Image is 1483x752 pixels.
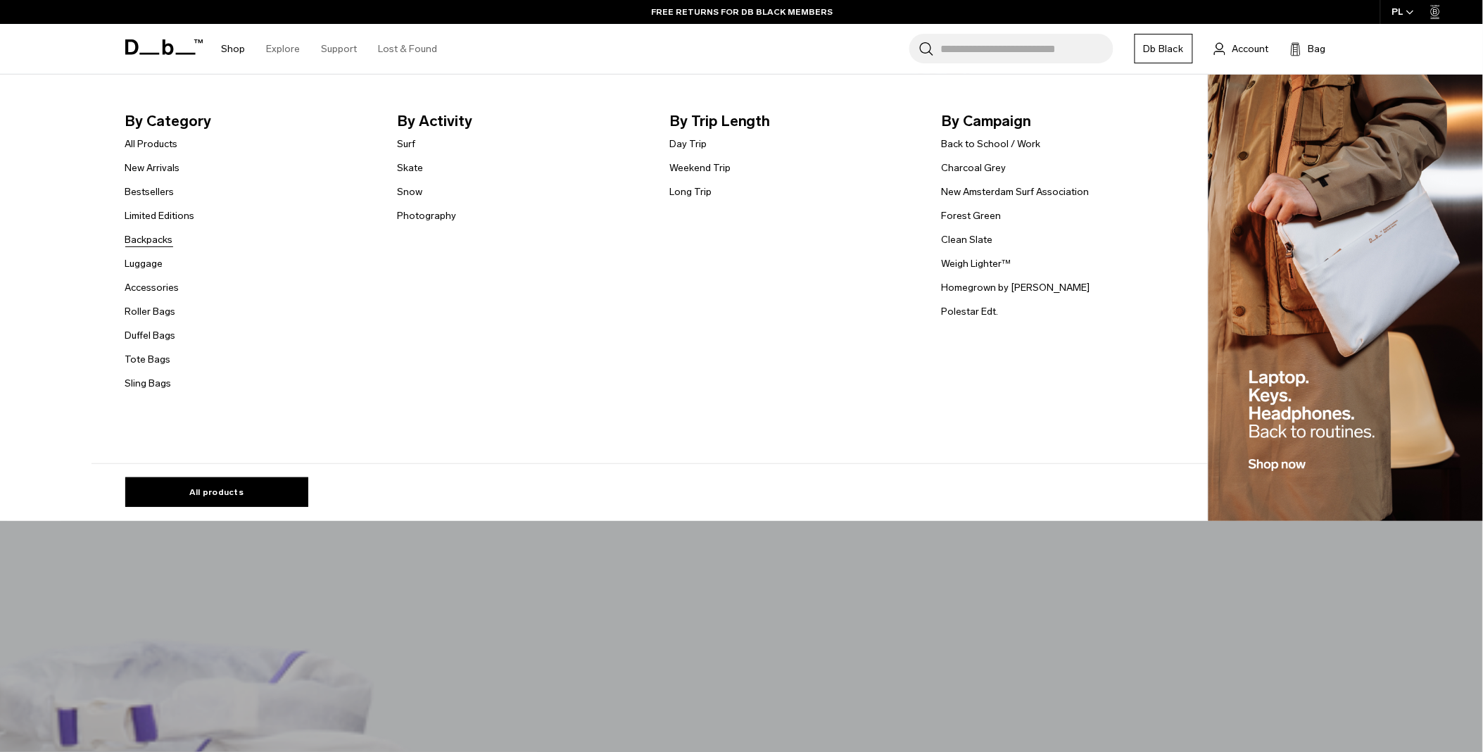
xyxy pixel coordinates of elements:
a: Forest Green [942,208,1002,223]
a: Skate [397,161,423,175]
a: Snow [397,184,422,199]
nav: Main Navigation [211,24,448,74]
a: Accessories [125,280,179,295]
a: New Arrivals [125,161,180,175]
a: Day Trip [669,137,707,151]
a: Back to School / Work [942,137,1041,151]
a: Roller Bags [125,304,176,319]
a: Backpacks [125,232,173,247]
a: Weigh Lighter™ [942,256,1011,271]
a: Sling Bags [125,376,172,391]
a: FREE RETURNS FOR DB BLACK MEMBERS [651,6,833,18]
a: Charcoal Grey [942,161,1006,175]
a: Lost & Found [379,24,438,74]
span: Bag [1308,42,1326,56]
a: Shop [222,24,246,74]
a: Weekend Trip [669,161,731,175]
a: All products [125,477,308,507]
a: All Products [125,137,178,151]
a: Bestsellers [125,184,175,199]
a: Luggage [125,256,163,271]
a: Db Black [1135,34,1193,63]
a: Support [322,24,358,74]
a: Clean Slate [942,232,993,247]
span: By Category [125,110,375,132]
a: Tote Bags [125,352,171,367]
span: By Campaign [942,110,1192,132]
a: Photography [397,208,456,223]
img: Db [1209,75,1483,521]
a: Account [1214,40,1269,57]
a: Polestar Edt. [942,304,999,319]
span: By Activity [397,110,647,132]
a: Homegrown by [PERSON_NAME] [942,280,1090,295]
a: Long Trip [669,184,712,199]
a: New Amsterdam Surf Association [942,184,1090,199]
a: Explore [267,24,301,74]
button: Bag [1290,40,1326,57]
a: Limited Editions [125,208,195,223]
span: Account [1232,42,1269,56]
a: Surf [397,137,415,151]
a: Duffel Bags [125,328,176,343]
span: By Trip Length [669,110,919,132]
